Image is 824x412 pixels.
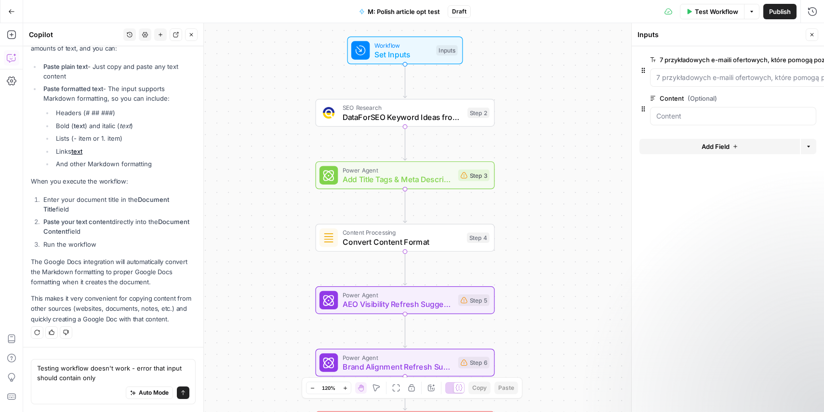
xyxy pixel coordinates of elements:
button: Copy [468,382,491,394]
strong: Document Title [43,196,169,213]
p: This makes it very convenient for copying content from other sources (websites, documents, notes,... [31,293,196,324]
li: Lists (- item or 1. item) [53,133,196,143]
button: Add Field [639,139,800,154]
li: Headers (# ## ###) [53,108,196,118]
strong: Paste your text content [43,218,112,226]
button: M: Polish article opt test [353,4,446,19]
span: M: Polish article opt test [368,7,440,16]
span: Convert Content Format [343,236,462,248]
span: Add Title Tags & Meta Descriptions [343,173,453,185]
li: Links [53,146,196,156]
div: Power AgentAdd Title Tags & Meta DescriptionsStep 3 [316,161,495,189]
span: SEO Research [343,103,463,112]
span: Paste [498,384,514,392]
div: Step 2 [467,107,490,118]
div: Inputs [436,45,457,56]
span: Publish [769,7,791,16]
div: SEO ResearchDataForSEO Keyword Ideas from DomainStep 2 [316,99,495,127]
div: Power AgentBrand Alignment Refresh SuggestionsStep 6 [316,349,495,377]
span: Auto Mode [139,388,169,397]
div: Step 4 [467,233,490,243]
span: Brand Alignment Refresh Suggestions [343,361,453,372]
span: DataForSEO Keyword Ideas from Domain [343,111,463,123]
input: Content [656,111,810,121]
a: text [71,147,82,155]
span: Power Agent [343,353,453,362]
label: Content [650,93,762,103]
span: Workflow [374,40,432,50]
span: Draft [452,7,466,16]
span: Power Agent [343,165,453,174]
span: Test Workflow [695,7,738,16]
g: Edge from step_4 to step_5 [403,252,407,285]
li: - The input supports Markdown formatting, so you can include: [41,84,196,169]
div: Step 5 [458,294,490,306]
strong: Paste formatted text [43,85,103,93]
div: Inputs [638,30,803,40]
button: Paste [494,382,518,394]
g: Edge from step_5 to step_6 [403,314,407,348]
g: Edge from start to step_2 [403,64,407,98]
li: Run the workflow [41,239,196,249]
li: Enter your document title in the field [41,195,196,214]
div: Power AgentAEO Visibility Refresh SuggestionsStep 5 [316,286,495,314]
button: Test Workflow [680,4,744,19]
textarea: Testing workflow doesn't work - error that input should contain only [37,363,189,383]
div: Content ProcessingConvert Content FormatStep 4 [316,224,495,252]
span: Power Agent [343,291,453,300]
span: (Optional) [688,93,717,103]
button: Publish [763,4,797,19]
p: When you execute the workflow: [31,176,196,186]
div: WorkflowSet InputsInputs [316,37,495,65]
g: Edge from step_6 to step_7 [403,376,407,410]
img: o3r9yhbrn24ooq0tey3lueqptmfj [323,232,334,243]
strong: text [74,122,85,130]
img: qj0lddqgokrswkyaqb1p9cmo0sp5 [323,107,334,119]
div: Step 6 [458,357,490,369]
span: Set Inputs [374,49,432,60]
span: Add Field [702,142,730,151]
div: Copilot [29,30,120,40]
em: text [120,122,131,130]
span: 120% [322,384,335,392]
div: Step 3 [458,170,490,181]
p: The Google Docs integration will automatically convert the Markdown formatting to proper Google D... [31,257,196,287]
g: Edge from step_2 to step_3 [403,127,407,160]
li: And other Markdown formatting [53,159,196,169]
li: Bold ( ) and italic ( ) [53,121,196,131]
span: Content Processing [343,228,462,237]
span: Copy [472,384,487,392]
g: Edge from step_3 to step_4 [403,189,407,223]
button: Auto Mode [126,386,173,399]
span: AEO Visibility Refresh Suggestions [343,298,453,310]
strong: Paste plain text [43,63,88,70]
li: directly into the field [41,217,196,236]
li: - Just copy and paste any text content [41,62,196,81]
